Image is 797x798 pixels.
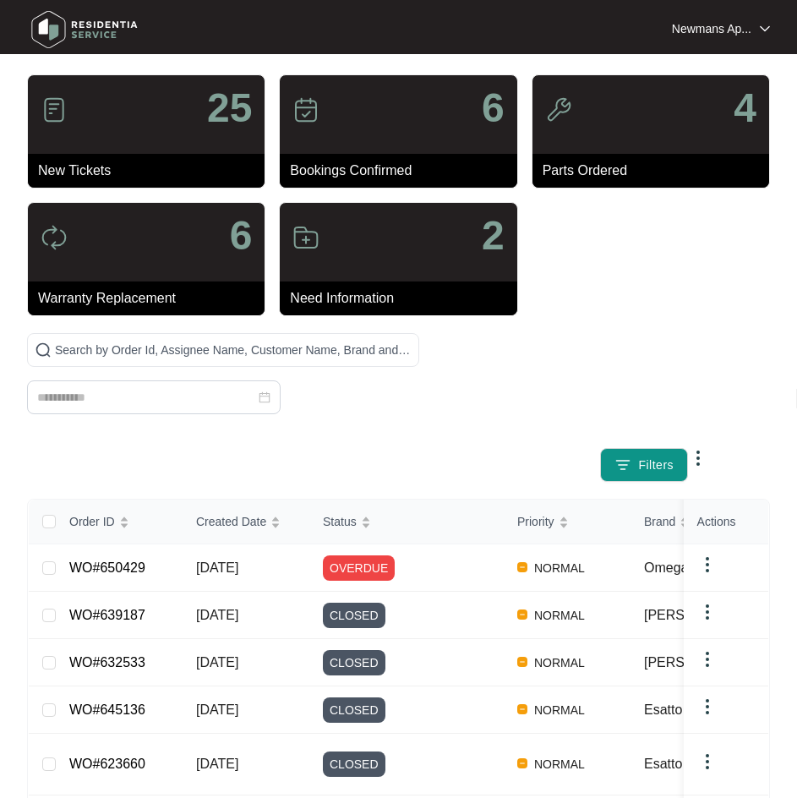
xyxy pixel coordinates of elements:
[323,752,385,777] span: CLOSED
[41,96,68,123] img: icon
[517,758,527,768] img: Vercel Logo
[697,752,718,772] img: dropdown arrow
[309,500,504,544] th: Status
[527,653,592,673] span: NORMAL
[69,560,145,575] a: WO#650429
[527,605,592,626] span: NORMAL
[482,216,505,256] p: 2
[644,512,675,531] span: Brand
[688,448,708,468] img: dropdown arrow
[697,697,718,717] img: dropdown arrow
[38,161,265,181] p: New Tickets
[69,757,145,771] a: WO#623660
[527,700,592,720] span: NORMAL
[614,456,631,473] img: filter icon
[323,603,385,628] span: CLOSED
[517,657,527,667] img: Vercel Logo
[196,702,238,717] span: [DATE]
[35,342,52,358] img: search-icon
[517,512,554,531] span: Priority
[543,161,769,181] p: Parts Ordered
[292,96,319,123] img: icon
[230,216,253,256] p: 6
[527,754,592,774] span: NORMAL
[25,4,144,55] img: residentia service logo
[56,500,183,544] th: Order ID
[69,608,145,622] a: WO#639187
[527,558,592,578] span: NORMAL
[482,88,505,128] p: 6
[697,555,718,575] img: dropdown arrow
[734,88,756,128] p: 4
[697,602,718,622] img: dropdown arrow
[292,224,319,251] img: icon
[196,757,238,771] span: [DATE]
[207,88,252,128] p: 25
[69,655,145,670] a: WO#632533
[69,512,115,531] span: Order ID
[644,655,756,670] span: [PERSON_NAME]
[196,608,238,622] span: [DATE]
[196,655,238,670] span: [DATE]
[631,500,756,544] th: Brand
[323,512,357,531] span: Status
[323,555,395,581] span: OVERDUE
[644,608,756,622] span: [PERSON_NAME]
[697,649,718,670] img: dropdown arrow
[684,500,768,544] th: Actions
[644,702,682,717] span: Esatto
[196,560,238,575] span: [DATE]
[38,288,265,309] p: Warranty Replacement
[672,20,751,37] p: Newmans Ap...
[504,500,631,544] th: Priority
[638,456,674,474] span: Filters
[290,288,516,309] p: Need Information
[517,562,527,572] img: Vercel Logo
[600,448,688,482] button: filter iconFilters
[517,609,527,620] img: Vercel Logo
[323,697,385,723] span: CLOSED
[760,25,770,33] img: dropdown arrow
[644,560,688,575] span: Omega
[183,500,309,544] th: Created Date
[545,96,572,123] img: icon
[323,650,385,675] span: CLOSED
[644,757,682,771] span: Esatto
[290,161,516,181] p: Bookings Confirmed
[196,512,266,531] span: Created Date
[41,224,68,251] img: icon
[55,341,412,359] input: Search by Order Id, Assignee Name, Customer Name, Brand and Model
[517,704,527,714] img: Vercel Logo
[69,702,145,717] a: WO#645136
